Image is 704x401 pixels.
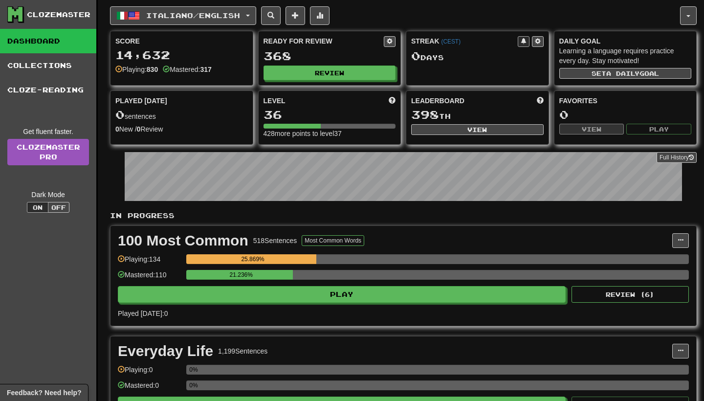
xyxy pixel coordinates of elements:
[7,388,81,398] span: Open feedback widget
[118,365,181,381] div: Playing: 0
[115,36,248,46] div: Score
[310,6,330,25] button: More stats
[27,10,90,20] div: Clozemaster
[115,49,248,61] div: 14,632
[200,66,211,73] strong: 317
[411,109,544,121] div: th
[606,70,639,77] span: a daily
[110,211,697,221] p: In Progress
[411,124,544,135] button: View
[118,344,213,358] div: Everyday Life
[559,109,692,121] div: 0
[163,65,212,74] div: Mastered:
[261,6,281,25] button: Search sentences
[302,235,364,246] button: Most Common Words
[146,11,240,20] span: Italiano / English
[537,96,544,106] span: This week in points, UTC
[7,139,89,165] a: ClozemasterPro
[115,124,248,134] div: New / Review
[110,6,256,25] button: Italiano/English
[115,109,248,121] div: sentences
[264,36,384,46] div: Ready for Review
[115,125,119,133] strong: 0
[118,380,181,397] div: Mastered: 0
[7,190,89,200] div: Dark Mode
[559,68,692,79] button: Seta dailygoal
[264,66,396,80] button: Review
[657,152,697,163] button: Full History
[118,233,248,248] div: 100 Most Common
[264,96,286,106] span: Level
[411,36,518,46] div: Streak
[264,109,396,121] div: 36
[253,236,297,245] div: 518 Sentences
[264,50,396,62] div: 368
[559,36,692,46] div: Daily Goal
[559,46,692,66] div: Learning a language requires practice every day. Stay motivated!
[411,96,464,106] span: Leaderboard
[189,254,316,264] div: 25.869%
[7,127,89,136] div: Get fluent faster.
[264,129,396,138] div: 428 more points to level 37
[115,108,125,121] span: 0
[626,124,691,134] button: Play
[189,270,293,280] div: 21.236%
[115,65,158,74] div: Playing:
[115,96,167,106] span: Played [DATE]
[441,38,461,45] a: (CEST)
[147,66,158,73] strong: 830
[218,346,267,356] div: 1,199 Sentences
[286,6,305,25] button: Add sentence to collection
[118,310,168,317] span: Played [DATE]: 0
[572,286,689,303] button: Review (6)
[411,50,544,63] div: Day s
[27,202,48,213] button: On
[411,108,439,121] span: 398
[411,49,420,63] span: 0
[559,124,624,134] button: View
[137,125,141,133] strong: 0
[118,270,181,286] div: Mastered: 110
[118,254,181,270] div: Playing: 134
[118,286,566,303] button: Play
[48,202,69,213] button: Off
[559,96,692,106] div: Favorites
[389,96,396,106] span: Score more points to level up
